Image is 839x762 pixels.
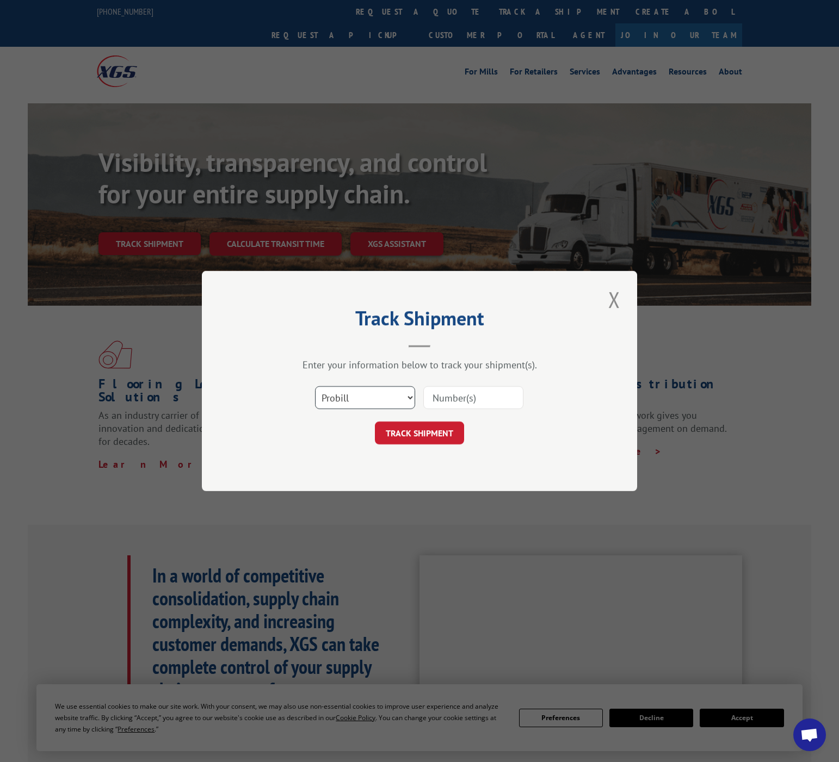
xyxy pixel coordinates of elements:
[793,718,826,751] a: Open chat
[605,284,624,314] button: Close modal
[375,422,464,444] button: TRACK SHIPMENT
[256,358,583,371] div: Enter your information below to track your shipment(s).
[423,386,523,409] input: Number(s)
[256,311,583,331] h2: Track Shipment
